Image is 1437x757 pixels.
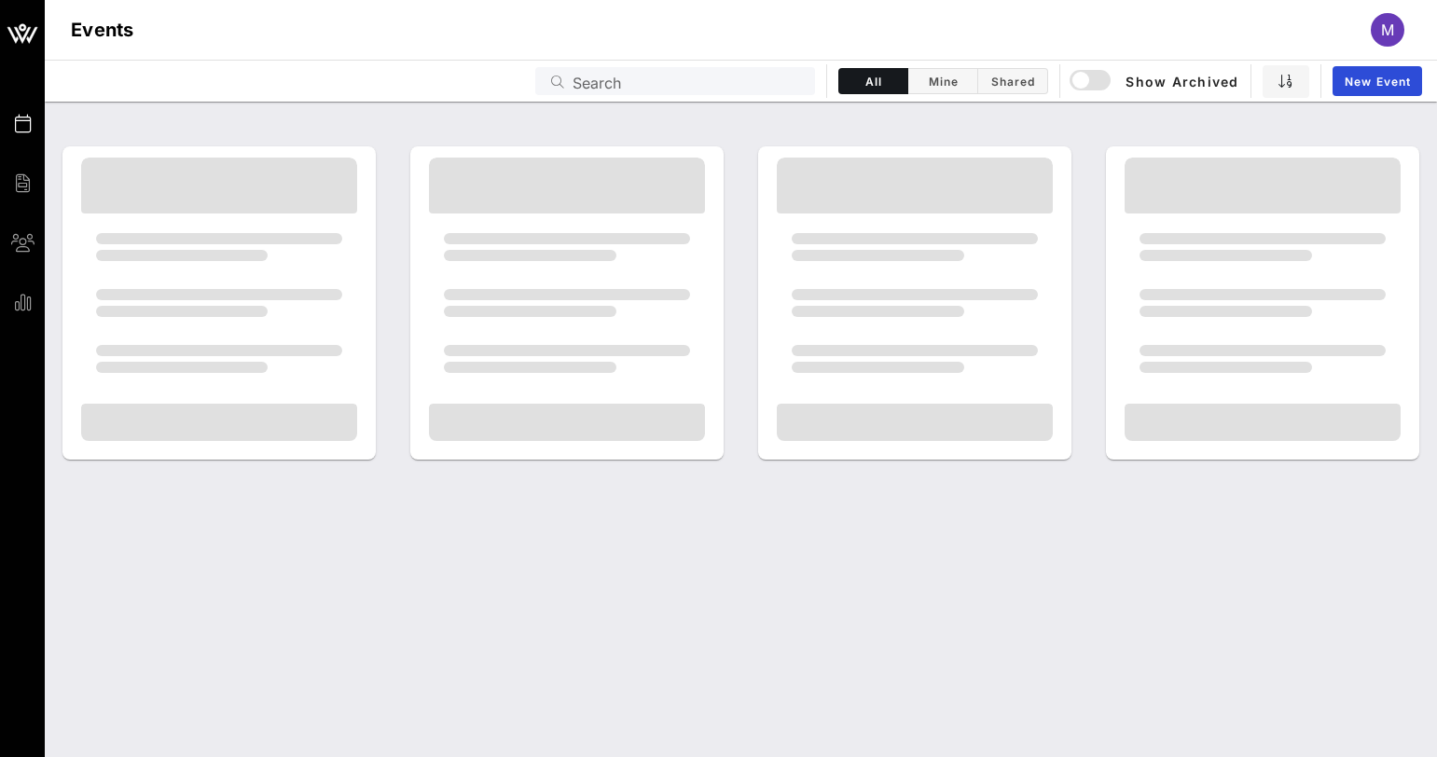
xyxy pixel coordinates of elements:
[1344,75,1411,89] span: New Event
[989,75,1036,89] span: Shared
[1072,70,1238,92] span: Show Archived
[850,75,896,89] span: All
[1381,21,1394,39] span: M
[978,68,1048,94] button: Shared
[1071,64,1239,98] button: Show Archived
[1333,66,1422,96] a: New Event
[1371,13,1404,47] div: M
[71,15,134,45] h1: Events
[919,75,966,89] span: Mine
[908,68,978,94] button: Mine
[838,68,908,94] button: All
